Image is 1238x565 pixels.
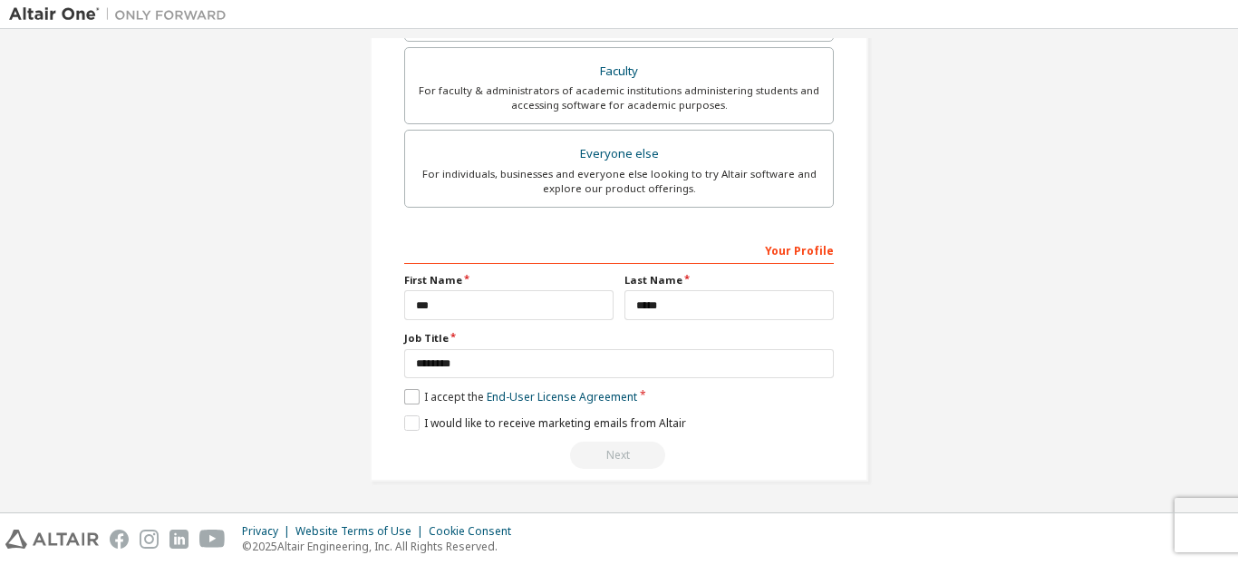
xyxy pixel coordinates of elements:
[416,59,822,84] div: Faculty
[404,235,834,264] div: Your Profile
[404,331,834,346] label: Job Title
[169,530,189,549] img: linkedin.svg
[110,530,129,549] img: facebook.svg
[199,530,226,549] img: youtube.svg
[242,539,522,554] p: © 2025 Altair Engineering, Inc. All Rights Reserved.
[9,5,236,24] img: Altair One
[5,530,99,549] img: altair_logo.svg
[295,524,429,539] div: Website Terms of Use
[429,524,522,539] div: Cookie Consent
[624,273,834,287] label: Last Name
[140,530,159,549] img: instagram.svg
[404,415,686,431] label: I would like to receive marketing emails from Altair
[416,167,822,196] div: For individuals, businesses and everyone else looking to try Altair software and explore our prod...
[242,524,295,539] div: Privacy
[416,141,822,167] div: Everyone else
[404,273,614,287] label: First Name
[487,389,637,404] a: End-User License Agreement
[404,442,834,469] div: Read and acccept EULA to continue
[416,83,822,112] div: For faculty & administrators of academic institutions administering students and accessing softwa...
[404,389,637,404] label: I accept the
